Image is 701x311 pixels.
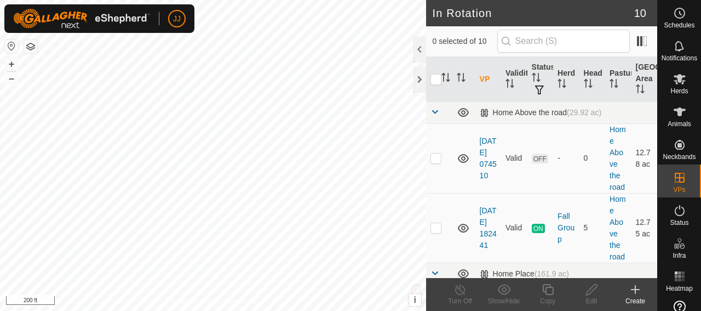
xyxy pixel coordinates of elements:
[5,39,18,53] button: Reset Map
[673,186,685,193] span: VPs
[223,297,256,307] a: Contact Us
[673,252,686,259] span: Infra
[532,75,541,83] p-sorticon: Activate to sort
[634,5,646,21] span: 10
[579,193,605,263] td: 5
[558,81,566,89] p-sorticon: Activate to sort
[480,206,497,250] a: [DATE] 182441
[480,108,601,117] div: Home Above the road
[636,86,645,95] p-sorticon: Activate to sort
[501,193,527,263] td: Valid
[441,75,450,83] p-sorticon: Activate to sort
[13,9,150,29] img: Gallagher Logo
[526,296,570,306] div: Copy
[409,294,421,306] button: i
[579,123,605,193] td: 0
[438,296,482,306] div: Turn Off
[584,81,593,89] p-sorticon: Activate to sort
[605,57,631,102] th: Pasture
[666,285,693,292] span: Heatmap
[670,88,688,94] span: Herds
[24,40,37,53] button: Map Layers
[480,137,497,180] a: [DATE] 074510
[570,296,613,306] div: Edit
[501,123,527,193] td: Valid
[535,269,569,278] span: (161.9 ac)
[567,108,601,117] span: (29.92 ac)
[497,30,630,53] input: Search (S)
[610,195,626,261] a: Home Above the road
[579,57,605,102] th: Head
[170,297,211,307] a: Privacy Policy
[631,57,657,102] th: [GEOGRAPHIC_DATA] Area
[433,7,634,20] h2: In Rotation
[482,296,526,306] div: Show/Hide
[413,295,416,304] span: i
[558,211,574,245] div: Fall Group
[527,57,553,102] th: Status
[475,57,501,102] th: VP
[662,55,697,61] span: Notifications
[610,125,626,191] a: Home Above the road
[668,121,691,127] span: Animals
[663,154,696,160] span: Neckbands
[664,22,694,29] span: Schedules
[480,269,569,279] div: Home Place
[457,75,466,83] p-sorticon: Activate to sort
[558,152,574,164] div: -
[5,72,18,85] button: –
[631,123,657,193] td: 12.78 ac
[670,219,688,226] span: Status
[532,224,545,233] span: ON
[173,13,181,25] span: JJ
[5,58,18,71] button: +
[433,36,497,47] span: 0 selected of 10
[613,296,657,306] div: Create
[631,193,657,263] td: 12.75 ac
[610,81,618,89] p-sorticon: Activate to sort
[553,57,579,102] th: Herd
[505,81,514,89] p-sorticon: Activate to sort
[501,57,527,102] th: Validity
[532,154,548,163] span: OFF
